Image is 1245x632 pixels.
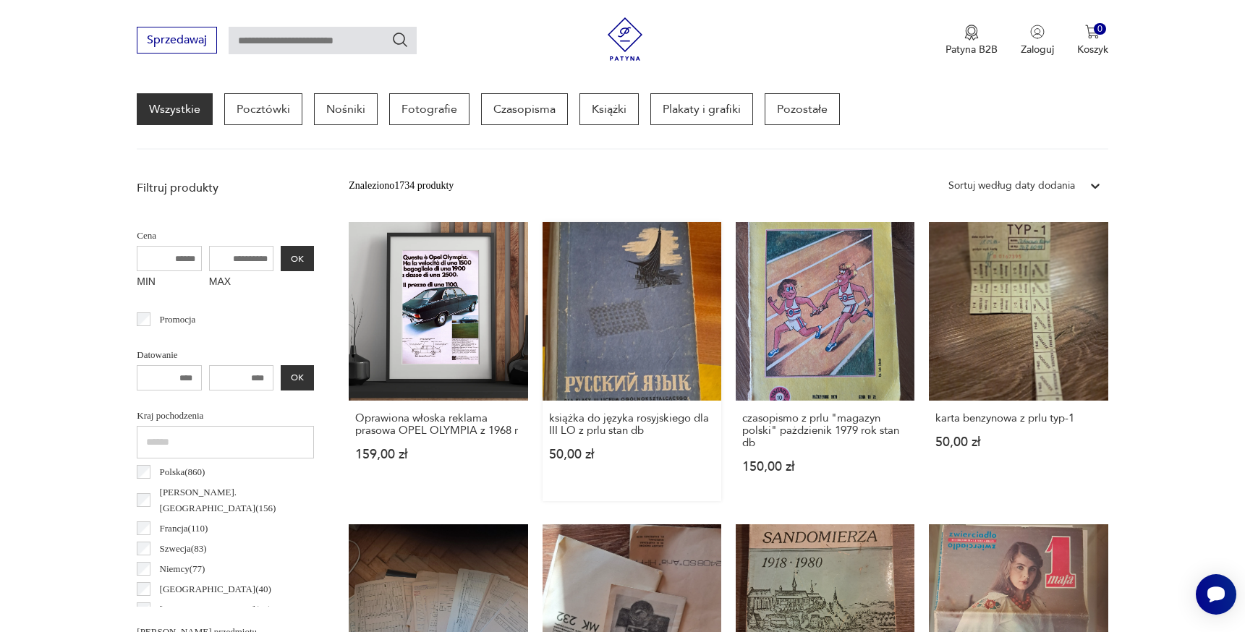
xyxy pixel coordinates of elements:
[1196,574,1236,615] iframe: Smartsupp widget button
[1077,25,1108,56] button: 0Koszyk
[160,581,271,597] p: [GEOGRAPHIC_DATA] ( 40 )
[946,25,998,56] button: Patyna B2B
[650,93,753,125] a: Plakaty i grafiki
[946,25,998,56] a: Ikona medaluPatyna B2B
[160,561,205,577] p: Niemcy ( 77 )
[209,271,274,294] label: MAX
[481,93,568,125] a: Czasopisma
[137,180,314,196] p: Filtruj produkty
[549,448,715,461] p: 50,00 zł
[964,25,979,40] img: Ikona medalu
[224,93,302,125] a: Pocztówki
[355,412,521,437] h3: Oprawiona włoska reklama prasowa OPEL OLYMPIA z 1968 r
[929,222,1108,501] a: karta benzynowa z prlu typ-1karta benzynowa z prlu typ-150,00 zł
[1021,43,1054,56] p: Zaloguj
[765,93,840,125] a: Pozostałe
[160,484,315,516] p: [PERSON_NAME]. [GEOGRAPHIC_DATA] ( 156 )
[389,93,469,125] a: Fotografie
[1077,43,1108,56] p: Koszyk
[1021,25,1054,56] button: Zaloguj
[160,521,208,537] p: Francja ( 110 )
[736,222,914,501] a: czasopismo z prlu "magazyn polski" pażdzienik 1979 rok stan dbczasopismo z prlu "magazyn polski" ...
[137,36,217,46] a: Sprzedawaj
[391,31,409,48] button: Szukaj
[314,93,378,125] a: Nośniki
[1085,25,1100,39] img: Ikona koszyka
[948,178,1075,194] div: Sortuj według daty dodania
[160,541,207,557] p: Szwecja ( 83 )
[349,178,454,194] div: Znaleziono 1734 produkty
[349,222,527,501] a: Oprawiona włoska reklama prasowa OPEL OLYMPIA z 1968 rOprawiona włoska reklama prasowa OPEL OLYMP...
[742,461,908,473] p: 150,00 zł
[1094,23,1106,35] div: 0
[281,365,314,390] button: OK
[603,17,647,61] img: Patyna - sklep z meblami i dekoracjami vintage
[742,412,908,449] h3: czasopismo z prlu "magazyn polski" pażdzienik 1979 rok stan db
[160,602,271,618] p: [GEOGRAPHIC_DATA] ( 29 )
[137,347,314,363] p: Datowanie
[549,412,715,437] h3: książka do języka rosyjskiego dla III LO z prlu stan db
[543,222,721,501] a: książka do języka rosyjskiego dla III LO z prlu stan dbksiążka do języka rosyjskiego dla III LO z...
[579,93,639,125] a: Książki
[137,93,213,125] a: Wszystkie
[160,464,205,480] p: Polska ( 860 )
[935,436,1101,448] p: 50,00 zł
[137,408,314,424] p: Kraj pochodzenia
[137,27,217,54] button: Sprzedawaj
[935,412,1101,424] h3: karta benzynowa z prlu typ-1
[281,246,314,271] button: OK
[946,43,998,56] p: Patyna B2B
[160,312,196,328] p: Promocja
[1030,25,1045,39] img: Ikonka użytkownika
[137,228,314,244] p: Cena
[137,271,202,294] label: MIN
[355,448,521,461] p: 159,00 zł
